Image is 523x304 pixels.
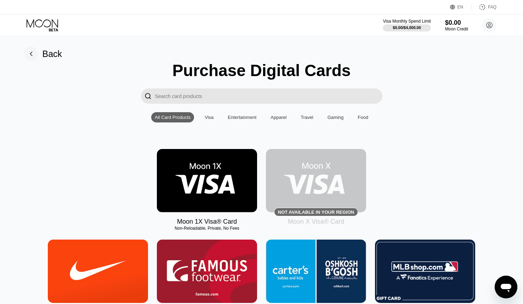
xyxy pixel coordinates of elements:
[383,19,431,24] div: Visa Monthly Spend Limit
[224,112,260,122] div: Entertainment
[472,4,496,11] div: FAQ
[358,115,368,120] div: Food
[324,112,347,122] div: Gaming
[144,92,152,100] div: 
[271,115,286,120] div: Apparel
[155,88,382,104] input: Search card products
[267,112,290,122] div: Apparel
[172,61,351,80] div: Purchase Digital Cards
[288,218,344,225] div: Moon X Visa® Card
[201,112,217,122] div: Visa
[42,49,62,59] div: Back
[205,115,214,120] div: Visa
[297,112,317,122] div: Travel
[266,149,366,212] div: Not available in your region
[445,19,468,27] div: $0.00
[228,115,256,120] div: Entertainment
[151,112,194,122] div: All Card Products
[278,210,354,215] div: Not available in your region
[450,4,472,11] div: EN
[495,276,517,298] iframe: Button to launch messaging window
[155,115,191,120] div: All Card Products
[328,115,344,120] div: Gaming
[393,25,421,30] div: $0.00 / $4,000.00
[445,19,468,31] div: $0.00Moon Credit
[24,47,62,61] div: Back
[457,5,464,10] div: EN
[157,226,257,231] div: Non-Reloadable, Private, No Fees
[177,218,237,225] div: Moon 1X Visa® Card
[301,115,313,120] div: Travel
[383,19,431,31] div: Visa Monthly Spend Limit$0.00/$4,000.00
[488,5,496,10] div: FAQ
[445,27,468,31] div: Moon Credit
[354,112,372,122] div: Food
[141,88,155,104] div: 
